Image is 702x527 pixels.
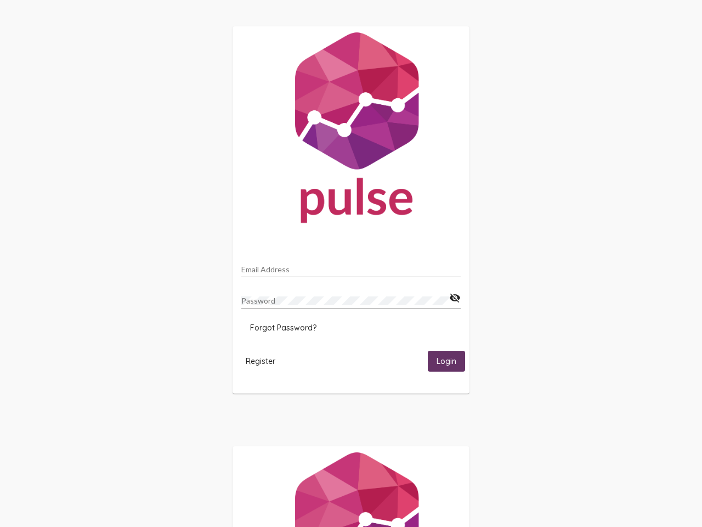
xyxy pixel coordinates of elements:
span: Register [246,356,275,366]
img: Pulse For Good Logo [233,26,469,234]
span: Login [437,357,456,367]
mat-icon: visibility_off [449,291,461,305]
span: Forgot Password? [250,323,316,333]
button: Forgot Password? [241,318,325,338]
button: Register [237,351,284,371]
button: Login [428,351,465,371]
